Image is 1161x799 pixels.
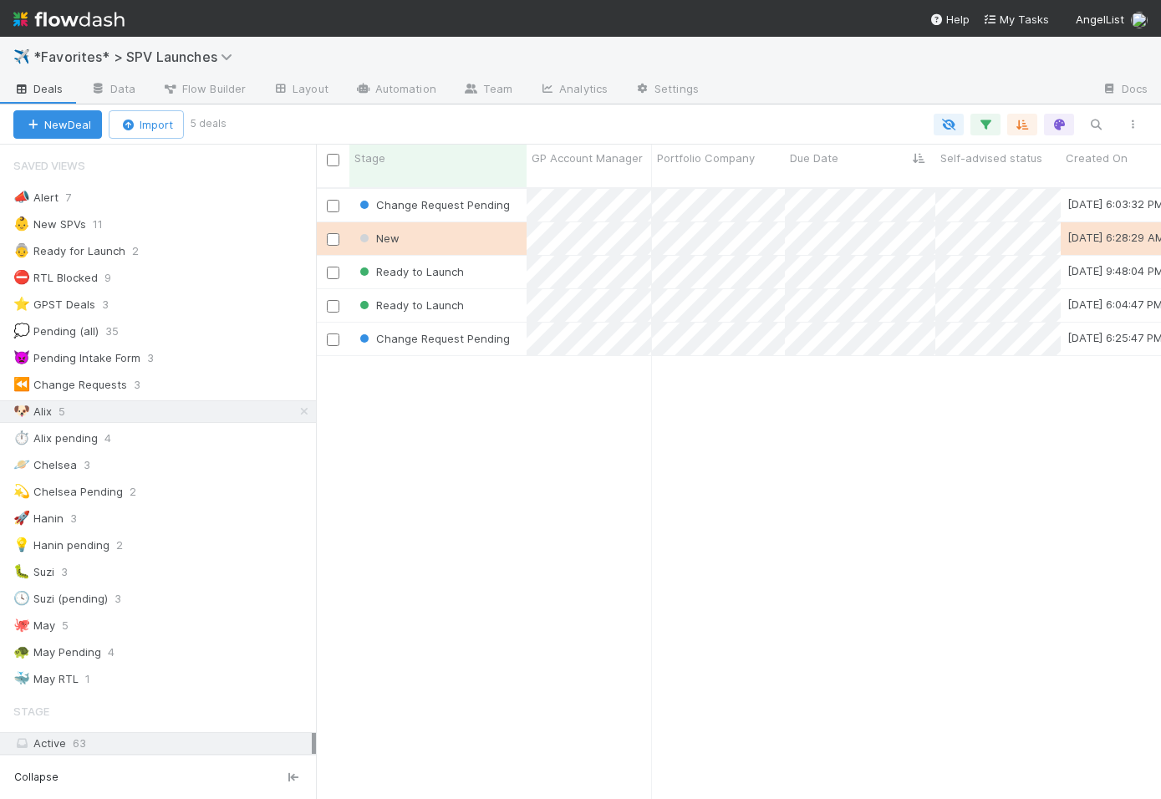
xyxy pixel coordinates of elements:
[191,116,227,131] small: 5 deals
[73,736,86,750] span: 63
[14,770,59,785] span: Collapse
[13,321,99,342] div: Pending (all)
[134,374,157,395] span: 3
[13,428,98,449] div: Alix pending
[983,11,1049,28] a: My Tasks
[62,615,85,636] span: 5
[13,615,55,636] div: May
[356,332,510,345] span: Change Request Pending
[354,150,385,166] span: Stage
[85,669,107,690] span: 1
[1066,150,1128,166] span: Created On
[13,267,98,288] div: RTL Blocked
[13,404,30,418] span: 🐶
[13,537,30,552] span: 💡
[115,588,138,609] span: 3
[102,294,125,315] span: 3
[13,618,30,632] span: 🐙
[93,214,120,235] span: 11
[104,267,128,288] span: 9
[130,481,153,502] span: 2
[526,77,621,104] a: Analytics
[13,216,30,231] span: 👶
[33,48,241,65] span: *Favorites* > SPV Launches
[116,535,140,556] span: 2
[13,323,30,338] span: 💭
[13,591,30,605] span: 🕓
[13,374,127,395] div: Change Requests
[59,401,82,422] span: 5
[13,187,59,208] div: Alert
[13,350,30,364] span: 👿
[657,150,755,166] span: Portfolio Company
[327,333,339,346] input: Toggle Row Selected
[13,508,64,529] div: Hanin
[162,80,246,97] span: Flow Builder
[13,535,109,556] div: Hanin pending
[532,150,643,166] span: GP Account Manager
[327,267,339,279] input: Toggle Row Selected
[13,110,102,139] button: NewDeal
[356,232,400,245] span: New
[61,562,84,583] span: 3
[109,110,184,139] button: Import
[65,187,88,208] span: 7
[983,13,1049,26] span: My Tasks
[13,270,30,284] span: ⛔
[13,243,30,257] span: 👵
[13,671,30,685] span: 🐳
[13,564,30,578] span: 🐛
[13,297,30,311] span: ⭐
[108,642,131,663] span: 4
[327,300,339,313] input: Toggle Row Selected
[450,77,526,104] a: Team
[13,562,54,583] div: Suzi
[13,733,312,754] div: Active
[790,150,838,166] span: Due Date
[132,241,155,262] span: 2
[13,80,64,97] span: Deals
[356,265,464,278] span: Ready to Launch
[13,377,30,391] span: ⏪
[356,297,464,313] div: Ready to Launch
[13,511,30,525] span: 🚀
[13,457,30,471] span: 🪐
[77,77,149,104] a: Data
[13,695,49,728] span: Stage
[13,241,125,262] div: Ready for Launch
[356,196,510,213] div: Change Request Pending
[13,149,85,182] span: Saved Views
[13,401,52,422] div: Alix
[84,455,107,476] span: 3
[13,669,79,690] div: May RTL
[149,77,259,104] a: Flow Builder
[13,294,95,315] div: GPST Deals
[13,348,140,369] div: Pending Intake Form
[342,77,450,104] a: Automation
[1088,77,1161,104] a: Docs
[356,198,510,211] span: Change Request Pending
[356,230,400,247] div: New
[356,330,510,347] div: Change Request Pending
[70,508,94,529] span: 3
[940,150,1042,166] span: Self-advised status
[929,11,970,28] div: Help
[621,77,712,104] a: Settings
[13,190,30,204] span: 📣
[13,644,30,659] span: 🐢
[1131,12,1148,28] img: avatar_b18de8e2-1483-4e81-aa60-0a3d21592880.png
[259,77,342,104] a: Layout
[1076,13,1124,26] span: AngelList
[327,154,339,166] input: Toggle All Rows Selected
[13,49,30,64] span: ✈️
[13,642,101,663] div: May Pending
[13,214,86,235] div: New SPVs
[105,321,135,342] span: 35
[13,455,77,476] div: Chelsea
[356,263,464,280] div: Ready to Launch
[13,588,108,609] div: Suzi (pending)
[104,428,128,449] span: 4
[356,298,464,312] span: Ready to Launch
[13,484,30,498] span: 💫
[13,430,30,445] span: ⏱️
